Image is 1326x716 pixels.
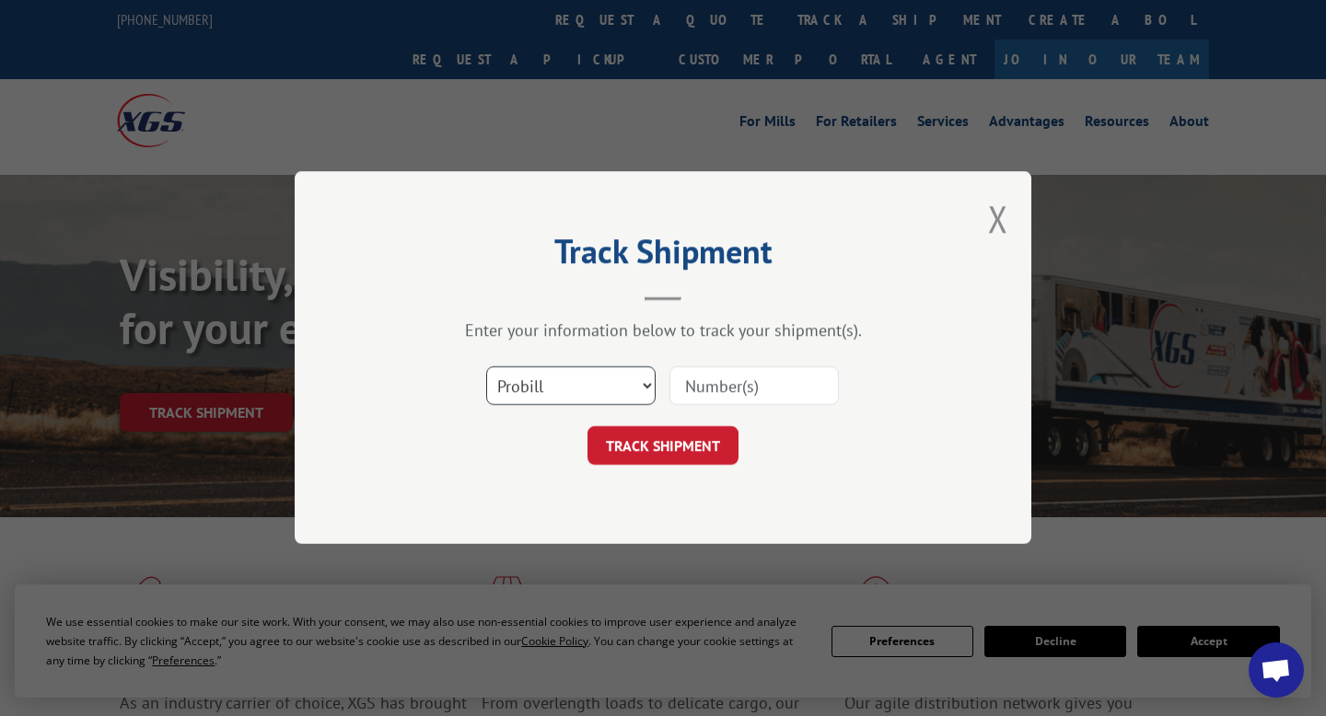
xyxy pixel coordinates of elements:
[387,238,939,273] h2: Track Shipment
[669,367,839,406] input: Number(s)
[387,320,939,341] div: Enter your information below to track your shipment(s).
[1249,642,1304,698] div: Open chat
[587,427,739,466] button: TRACK SHIPMENT
[988,194,1008,243] button: Close modal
